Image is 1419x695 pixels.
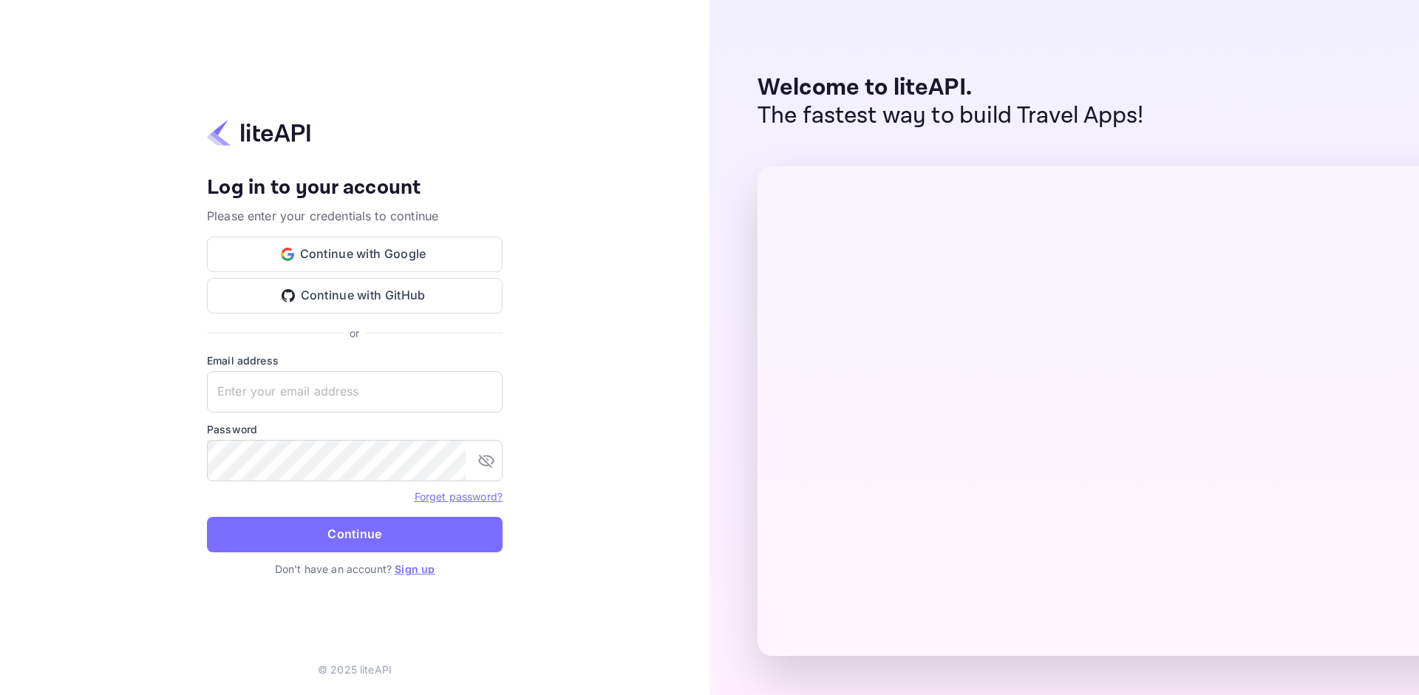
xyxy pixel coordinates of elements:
label: Email address [207,353,503,368]
a: Forget password? [415,490,503,503]
button: Continue with GitHub [207,278,503,313]
button: Continue [207,517,503,552]
p: Please enter your credentials to continue [207,207,503,225]
a: Sign up [395,563,435,575]
button: toggle password visibility [472,446,501,475]
img: liteapi [207,118,310,147]
h4: Log in to your account [207,175,503,201]
button: Continue with Google [207,237,503,272]
p: © 2025 liteAPI [318,662,392,677]
p: Welcome to liteAPI. [758,74,1144,102]
p: The fastest way to build Travel Apps! [758,102,1144,130]
label: Password [207,421,503,437]
p: Don't have an account? [207,561,503,577]
a: Forget password? [415,489,503,504]
input: Enter your email address [207,371,503,413]
p: or [350,325,359,341]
